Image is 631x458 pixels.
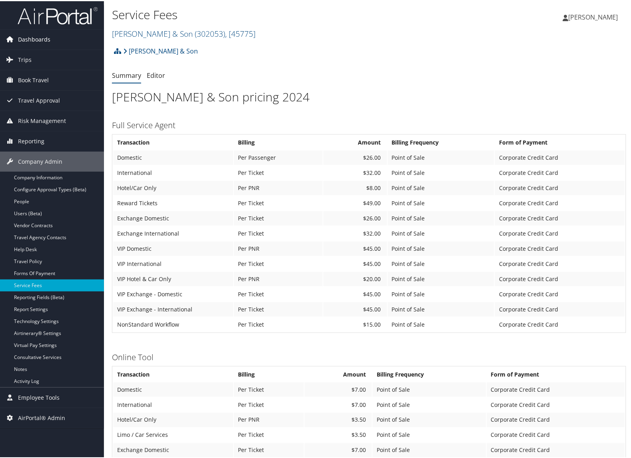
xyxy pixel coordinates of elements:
td: Point of Sale [388,180,495,194]
td: $45.00 [323,256,387,270]
td: Per Ticket [234,165,323,179]
td: $7.00 [305,381,372,396]
td: Corporate Credit Card [495,240,625,255]
td: Hotel/Car Only [113,180,233,194]
span: Employee Tools [18,387,60,406]
td: Per Ticket [234,381,304,396]
td: Per Ticket [234,301,323,315]
td: Point of Sale [388,240,495,255]
td: Corporate Credit Card [495,286,625,300]
td: Exchange Domestic [113,210,233,224]
td: $20.00 [323,271,387,285]
td: Per Ticket [234,316,323,331]
td: Point of Sale [388,301,495,315]
td: Point of Sale [388,210,495,224]
span: [PERSON_NAME] [569,12,618,20]
a: [PERSON_NAME] & Son [112,27,256,38]
a: Editor [147,70,165,79]
th: Form of Payment [487,366,625,381]
td: Corporate Credit Card [487,427,625,441]
th: Billing Frequency [373,366,486,381]
td: $7.00 [305,397,372,411]
td: VIP Domestic [113,240,233,255]
td: $15.00 [323,316,387,331]
td: $3.50 [305,427,372,441]
h3: Full Service Agent [112,119,626,130]
img: airportal-logo.png [18,5,98,24]
td: Corporate Credit Card [495,195,625,209]
td: Point of Sale [388,271,495,285]
td: Per Passenger [234,149,323,164]
td: Corporate Credit Card [487,442,625,456]
td: NonStandard Workflow [113,316,233,331]
td: Corporate Credit Card [495,180,625,194]
td: Corporate Credit Card [495,165,625,179]
td: VIP Exchange - Domestic [113,286,233,300]
td: $32.00 [323,225,387,240]
h1: [PERSON_NAME] & Son pricing 2024 [112,87,626,104]
td: Per Ticket [234,427,304,441]
td: $26.00 [323,210,387,224]
td: Point of Sale [388,316,495,331]
td: $3.50 [305,412,372,426]
td: Corporate Credit Card [487,397,625,411]
td: Per PNR [234,180,323,194]
td: VIP Exchange - International [113,301,233,315]
td: $8.00 [323,180,387,194]
td: Per PNR [234,240,323,255]
td: Point of Sale [373,427,486,441]
td: Per Ticket [234,256,323,270]
td: $32.00 [323,165,387,179]
td: Corporate Credit Card [495,149,625,164]
td: Per PNR [234,412,304,426]
span: Dashboards [18,28,50,48]
td: Corporate Credit Card [495,256,625,270]
td: Per Ticket [234,210,323,224]
span: Travel Approval [18,89,60,109]
td: Corporate Credit Card [487,412,625,426]
a: [PERSON_NAME] [563,4,626,28]
td: $49.00 [323,195,387,209]
span: Company Admin [18,151,62,171]
td: $7.00 [305,442,372,456]
td: Reward Tickets [113,195,233,209]
a: [PERSON_NAME] & Son [123,42,198,58]
td: Corporate Credit Card [495,316,625,331]
td: Limo / Car Services [113,427,233,441]
td: Exchange Domestic [113,442,233,456]
td: Point of Sale [388,286,495,300]
td: International [113,397,233,411]
h1: Service Fees [112,5,455,22]
td: Exchange International [113,225,233,240]
td: International [113,165,233,179]
th: Amount [305,366,372,381]
td: Point of Sale [373,381,486,396]
td: Point of Sale [373,412,486,426]
td: Corporate Credit Card [495,301,625,315]
span: AirPortal® Admin [18,407,65,427]
td: Point of Sale [373,442,486,456]
span: ( 302053 ) [195,27,225,38]
td: Per Ticket [234,195,323,209]
th: Billing Frequency [388,134,495,149]
td: Per Ticket [234,286,323,300]
a: Summary [112,70,141,79]
td: $26.00 [323,149,387,164]
td: Corporate Credit Card [487,381,625,396]
td: $45.00 [323,301,387,315]
th: Billing [234,366,304,381]
td: Per Ticket [234,225,323,240]
td: Domestic [113,381,233,396]
h3: Online Tool [112,351,626,362]
th: Transaction [113,366,233,381]
span: , [ 45775 ] [225,27,256,38]
td: Point of Sale [373,397,486,411]
span: Risk Management [18,110,66,130]
td: Corporate Credit Card [495,271,625,285]
td: Point of Sale [388,195,495,209]
td: Point of Sale [388,165,495,179]
th: Transaction [113,134,233,149]
td: Point of Sale [388,256,495,270]
th: Billing [234,134,323,149]
th: Amount [323,134,387,149]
